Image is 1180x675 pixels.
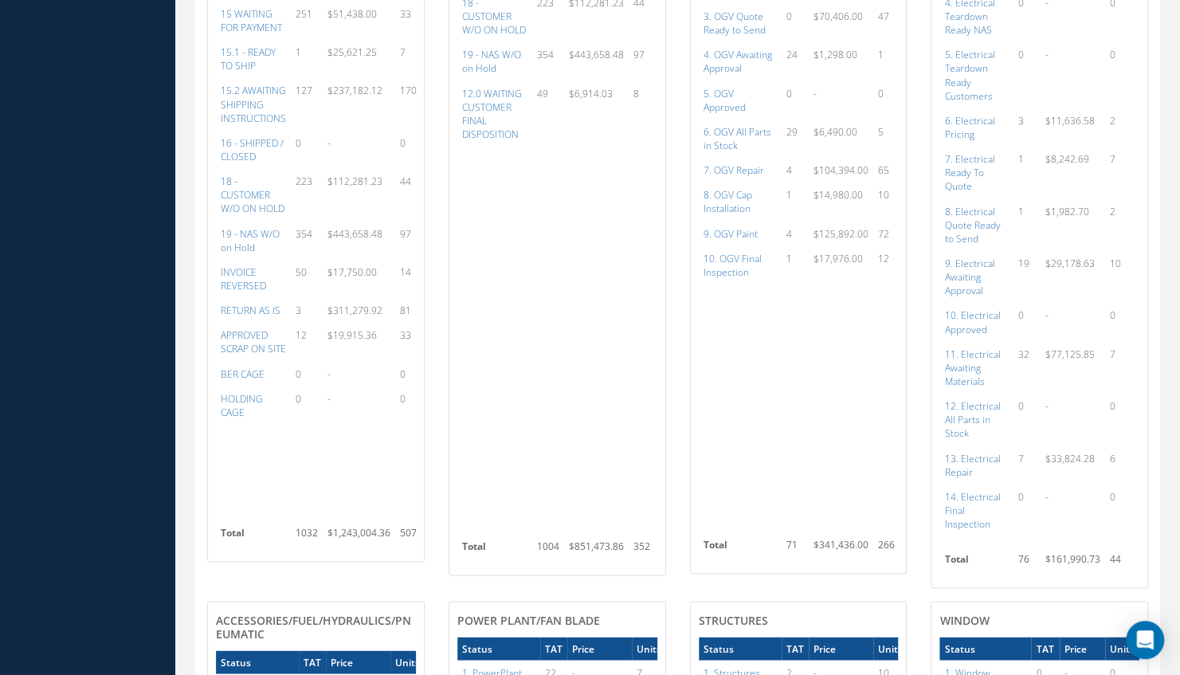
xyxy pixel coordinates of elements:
[327,392,331,406] span: -
[221,328,286,355] a: APPROVED SCRAP ON SITE
[782,158,809,182] td: 4
[291,222,323,260] td: 354
[873,158,908,182] td: 65
[532,42,564,80] td: 354
[395,131,429,169] td: 0
[221,304,280,317] a: RETURN AS IS
[1031,637,1060,660] th: TAT
[532,81,564,147] td: 49
[704,48,772,75] a: 4. OGV Awaiting Approval
[1013,251,1041,303] td: 19
[1013,485,1041,536] td: 0
[699,614,899,627] h4: Structures
[291,298,323,323] td: 3
[1013,303,1041,341] td: 0
[532,535,564,567] td: 1004
[291,387,323,425] td: 0
[1013,446,1041,485] td: 7
[782,4,809,42] td: 0
[1105,303,1139,341] td: 0
[704,252,762,279] a: 10. OGV Final Inspection
[944,347,1000,388] a: 11. Electrical Awaiting Materials
[1013,147,1041,198] td: 1
[632,637,666,660] th: Units
[395,298,429,323] td: 81
[390,650,425,673] th: Units
[221,136,284,163] a: 16 - SHIPPED / CLOSED
[944,152,994,193] a: 7. Electrical Ready To Quote
[1060,637,1105,660] th: Price
[782,120,809,158] td: 29
[299,650,326,673] th: TAT
[1013,394,1041,445] td: 0
[1013,42,1041,108] td: 0
[1105,637,1139,660] th: Units
[395,362,429,387] td: 0
[813,163,868,177] span: $104,394.00
[395,222,429,260] td: 97
[1105,147,1139,198] td: 7
[944,205,1000,245] a: 8. Electrical Quote Ready to Send
[1013,547,1041,579] td: 76
[704,188,752,215] a: 8. OGV Cap Installation
[327,367,331,381] span: -
[221,7,282,34] a: 15 WAITING FOR PAYMENT
[291,78,323,130] td: 127
[216,614,416,641] h4: Accessories/Fuel/Hydraulics/Pneumatic
[873,246,908,285] td: 12
[782,246,809,285] td: 1
[221,367,265,381] a: BER CAGE
[813,227,868,241] span: $125,892.00
[567,637,632,660] th: Price
[327,265,377,279] span: $17,750.00
[1045,552,1100,566] span: $161,990.73
[221,45,276,73] a: 15.1 - READY TO SHIP
[944,48,994,102] a: 5. Electrical Teardown Ready Customers
[1045,205,1089,218] span: $1,982.70
[1045,257,1095,270] span: $29,178.63
[813,252,863,265] span: $17,976.00
[873,182,908,221] td: 10
[873,533,908,565] td: 266
[462,87,522,141] a: 12.0 WAITING CUSTOMER FINAL DISPOSITION
[221,265,266,292] a: INVOICE REVERSED
[291,323,323,361] td: 12
[221,84,286,124] a: 15.2 AWAITING SHIPPING INSTRUCTIONS
[782,222,809,246] td: 4
[395,521,429,553] td: 507
[291,521,323,553] td: 1032
[944,308,1000,336] a: 10. Electrical Approved
[221,392,263,419] a: HOLDING CAGE
[699,533,782,565] th: Total
[629,42,663,80] td: 97
[813,538,868,551] span: $341,436.00
[291,40,323,78] td: 1
[1045,490,1049,504] span: -
[1045,48,1049,61] span: -
[395,78,429,130] td: 170
[457,637,540,660] th: Status
[809,637,873,660] th: Price
[327,526,390,540] span: $1,243,004.36
[813,188,863,202] span: $14,980.00
[569,540,624,553] span: $851,473.86
[1105,394,1139,445] td: 0
[221,175,284,215] a: 18 - CUSTOMER W/O ON HOLD
[291,260,323,298] td: 50
[1013,342,1041,394] td: 32
[216,650,299,673] th: Status
[1105,547,1139,579] td: 44
[939,637,1031,660] th: Status
[873,120,908,158] td: 5
[327,328,377,342] span: $19,915.36
[1013,108,1041,147] td: 3
[1045,452,1095,465] span: $33,824.28
[1045,347,1095,361] span: $77,125.85
[1045,152,1089,166] span: $8,242.69
[813,48,857,61] span: $1,298.00
[699,637,782,660] th: Status
[813,125,857,139] span: $6,490.00
[569,48,624,61] span: $443,658.48
[782,533,809,565] td: 71
[327,175,382,188] span: $112,281.23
